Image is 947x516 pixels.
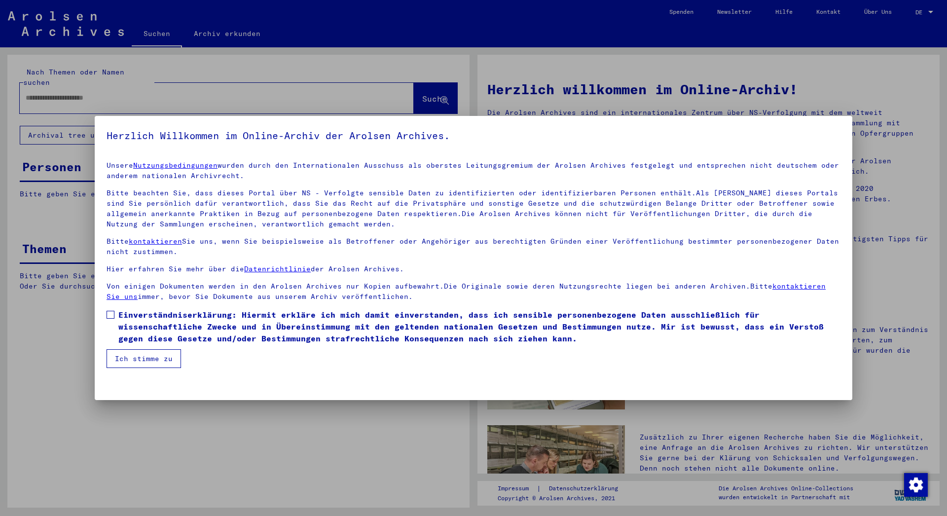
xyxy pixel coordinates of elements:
img: Zustimmung ändern [904,473,928,497]
p: Unsere wurden durch den Internationalen Ausschuss als oberstes Leitungsgremium der Arolsen Archiv... [107,160,840,181]
h5: Herzlich Willkommen im Online-Archiv der Arolsen Archives. [107,128,840,144]
p: Bitte beachten Sie, dass dieses Portal über NS - Verfolgte sensible Daten zu identifizierten oder... [107,188,840,229]
span: Einverständniserklärung: Hiermit erkläre ich mich damit einverstanden, dass ich sensible personen... [118,309,840,344]
p: Bitte Sie uns, wenn Sie beispielsweise als Betroffener oder Angehöriger aus berechtigten Gründen ... [107,236,840,257]
p: Von einigen Dokumenten werden in den Arolsen Archives nur Kopien aufbewahrt.Die Originale sowie d... [107,281,840,302]
button: Ich stimme zu [107,349,181,368]
a: kontaktieren [129,237,182,246]
a: Nutzungsbedingungen [133,161,218,170]
a: Datenrichtlinie [244,264,311,273]
p: Hier erfahren Sie mehr über die der Arolsen Archives. [107,264,840,274]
